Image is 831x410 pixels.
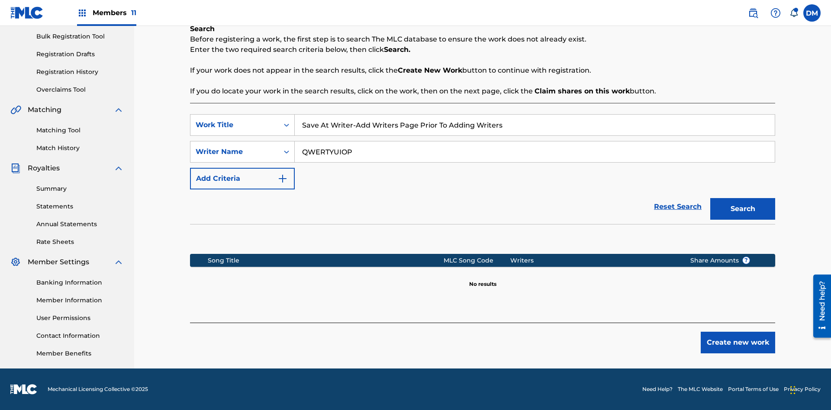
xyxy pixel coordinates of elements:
div: User Menu [803,4,821,22]
img: logo [10,384,37,394]
div: Writer Name [196,147,274,157]
div: Song Title [208,256,444,265]
a: Banking Information [36,278,124,287]
a: Statements [36,202,124,211]
a: Summary [36,184,124,193]
img: expand [113,257,124,267]
img: expand [113,163,124,173]
div: Writers [510,256,677,265]
span: Royalties [28,163,60,173]
button: Search [710,198,775,220]
a: Registration History [36,67,124,77]
p: Enter the two required search criteria below, then click [190,45,775,55]
div: MLC Song Code [444,256,510,265]
img: Top Rightsholders [77,8,87,18]
img: help [770,8,781,18]
img: MLC Logo [10,6,44,19]
button: Create new work [701,332,775,353]
a: Member Benefits [36,349,124,358]
a: Privacy Policy [784,385,821,393]
strong: Create New Work [398,66,462,74]
p: If your work does not appear in the search results, click the button to continue with registration. [190,65,775,76]
strong: Claim shares on this work [535,87,630,95]
p: If you do locate your work in the search results, click on the work, then on the next page, click... [190,86,775,96]
a: Portal Terms of Use [728,385,779,393]
span: 11 [131,9,136,17]
iframe: Resource Center [807,271,831,342]
span: Mechanical Licensing Collective © 2025 [48,385,148,393]
form: Search Form [190,114,775,224]
p: No results [469,270,496,288]
button: Add Criteria [190,168,295,189]
a: The MLC Website [678,385,723,393]
a: Reset Search [650,197,706,216]
a: Overclaims Tool [36,85,124,94]
a: Public Search [744,4,762,22]
a: Rate Sheets [36,237,124,247]
span: Matching [28,105,61,115]
span: Share Amounts [690,256,750,265]
p: Before registering a work, the first step is to search The MLC database to ensure the work does n... [190,34,775,45]
img: search [748,8,758,18]
a: Annual Statements [36,220,124,229]
img: Matching [10,105,21,115]
div: Help [767,4,784,22]
iframe: Chat Widget [788,368,831,410]
b: Search [190,25,215,33]
a: Matching Tool [36,126,124,135]
span: ? [743,257,750,264]
span: Members [93,8,136,18]
img: 9d2ae6d4665cec9f34b9.svg [277,173,288,184]
a: Registration Drafts [36,50,124,59]
strong: Search. [384,45,410,54]
img: Royalties [10,163,21,173]
span: Member Settings [28,257,89,267]
div: Notifications [789,9,798,17]
div: Work Title [196,120,274,130]
img: Member Settings [10,257,21,267]
a: Contact Information [36,331,124,340]
a: Match History [36,144,124,153]
a: Need Help? [642,385,673,393]
a: Bulk Registration Tool [36,32,124,41]
a: User Permissions [36,314,124,323]
a: Member Information [36,296,124,305]
img: expand [113,105,124,115]
div: Drag [790,377,796,403]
